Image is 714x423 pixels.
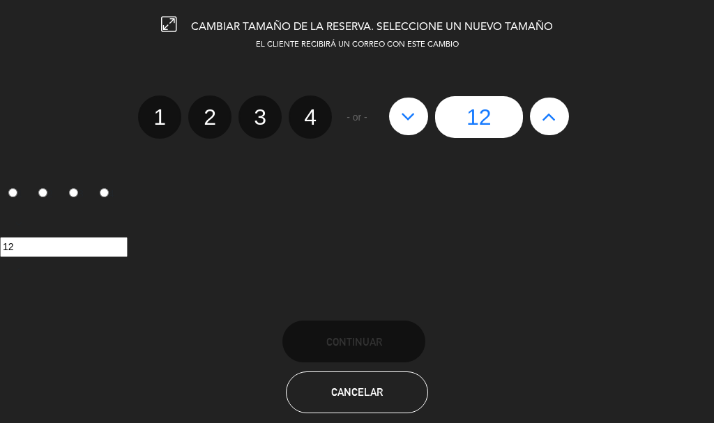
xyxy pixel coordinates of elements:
[238,95,282,139] label: 3
[61,183,92,206] label: 3
[326,336,382,348] span: Continuar
[188,95,231,139] label: 2
[31,183,61,206] label: 2
[69,188,78,197] input: 3
[331,386,383,398] span: Cancelar
[347,109,367,125] span: - or -
[286,371,429,413] button: Cancelar
[91,183,122,206] label: 4
[191,22,553,33] span: CAMBIAR TAMAÑO DE LA RESERVA. SELECCIONE UN NUEVO TAMAÑO
[282,321,425,362] button: Continuar
[256,41,459,49] span: EL CLIENTE RECIBIRÁ UN CORREO CON ESTE CAMBIO
[289,95,332,139] label: 4
[138,95,181,139] label: 1
[100,188,109,197] input: 4
[38,188,47,197] input: 2
[8,188,17,197] input: 1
